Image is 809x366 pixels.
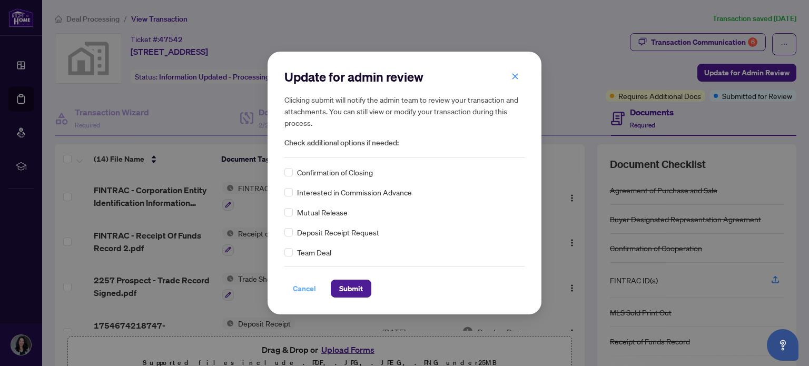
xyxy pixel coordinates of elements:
span: close [511,73,519,80]
span: Submit [339,280,363,297]
button: Cancel [284,280,324,298]
button: Open asap [767,329,798,361]
span: Mutual Release [297,206,348,218]
h2: Update for admin review [284,68,525,85]
h5: Clicking submit will notify the admin team to review your transaction and attachments. You can st... [284,94,525,128]
button: Submit [331,280,371,298]
span: Deposit Receipt Request [297,226,379,238]
span: Interested in Commission Advance [297,186,412,198]
span: Confirmation of Closing [297,166,373,178]
span: Check additional options if needed: [284,137,525,149]
span: Team Deal [297,246,331,258]
span: Cancel [293,280,316,297]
